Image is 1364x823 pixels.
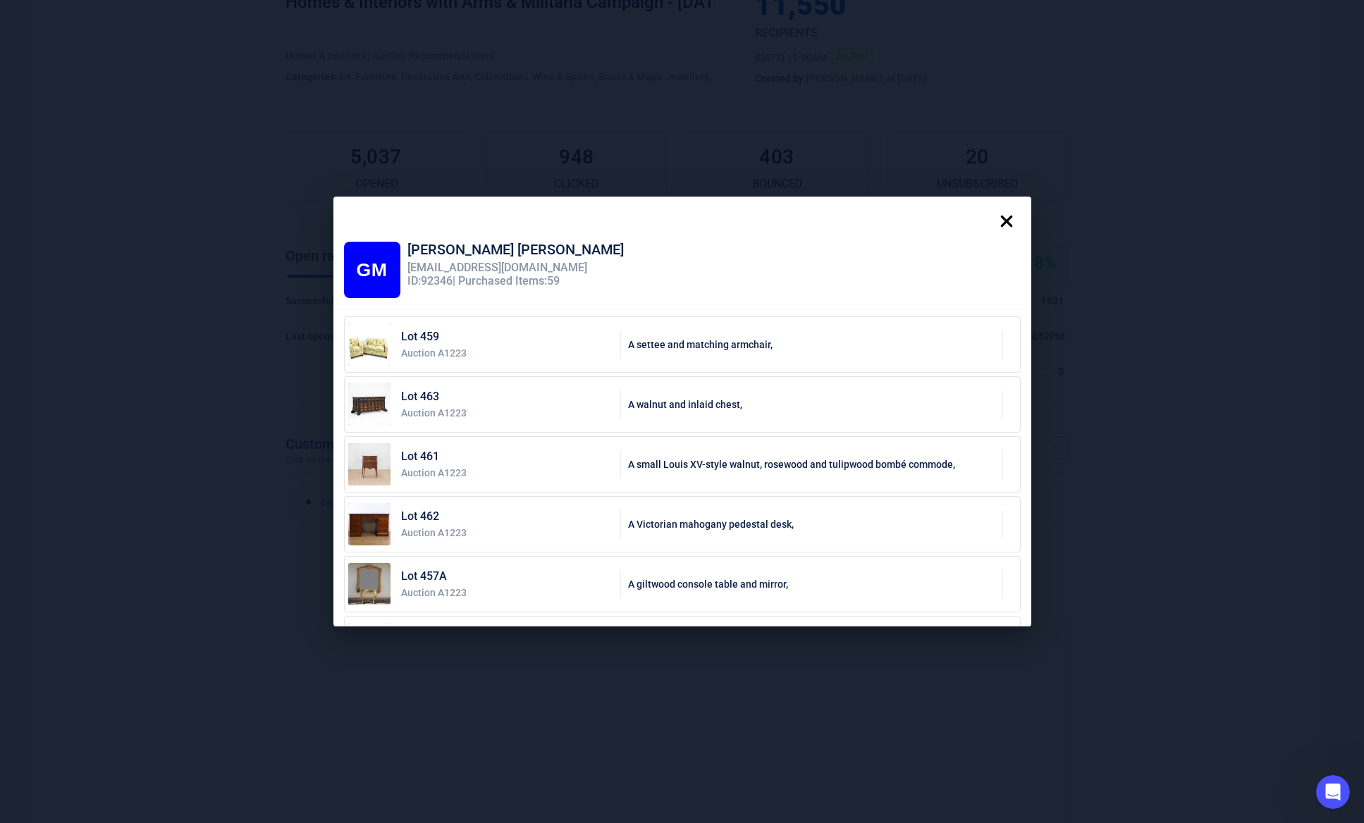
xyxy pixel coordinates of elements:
div: [EMAIL_ADDRESS][DOMAIN_NAME] [407,261,624,274]
div: Auction A1223 [401,467,613,478]
div: Lot 461 [401,450,613,466]
a: Lot 473Auction A1223An oak gateleg table and six Lancashire type chairs, [344,616,1021,672]
iframe: Intercom live chat [1316,775,1350,809]
div: Auction A1223 [401,587,613,598]
img: 459_1.jpg [348,323,391,366]
img: 462_1.jpg [348,503,391,545]
div: Lot 463 [401,390,613,407]
a: Lot 461Auction A1223A small Louis XV-style walnut, rosewood and tulipwood bombé commode, [344,436,1021,493]
div: Lot 459 [401,330,613,347]
img: 463_1.jpg [348,383,391,426]
img: 457A_1.jpg [348,563,391,605]
img: 473_1.jpg [348,623,391,665]
div: A settee and matching armchair, [621,339,1002,350]
div: Lot 457A [401,570,613,586]
a: Lot 462Auction A1223A Victorian mahogany pedestal desk, [344,496,1021,552]
div: ID: 92346 | Purchased Items: 59 [407,275,624,287]
a: Lot 463Auction A1223A walnut and inlaid chest, [344,376,1021,433]
a: Lot 459Auction A1223A settee and matching armchair, [344,316,1021,373]
div: Girdhar Mulchandani [344,242,400,298]
div: Auction A1223 [401,347,613,359]
div: A small Louis XV-style walnut, rosewood and tulipwood bombé commode, [621,459,1002,470]
div: [PERSON_NAME] [PERSON_NAME] [407,242,624,261]
div: A walnut and inlaid chest, [621,399,1002,410]
span: GM [357,259,388,280]
img: 461_1.jpg [348,443,391,485]
a: Lot 457AAuction A1223A giltwood console table and mirror, [344,556,1021,612]
div: A Victorian mahogany pedestal desk, [621,519,1002,530]
div: A giltwood console table and mirror, [621,578,1002,590]
div: Auction A1223 [401,527,613,538]
div: Lot 462 [401,510,613,526]
div: Auction A1223 [401,407,613,419]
